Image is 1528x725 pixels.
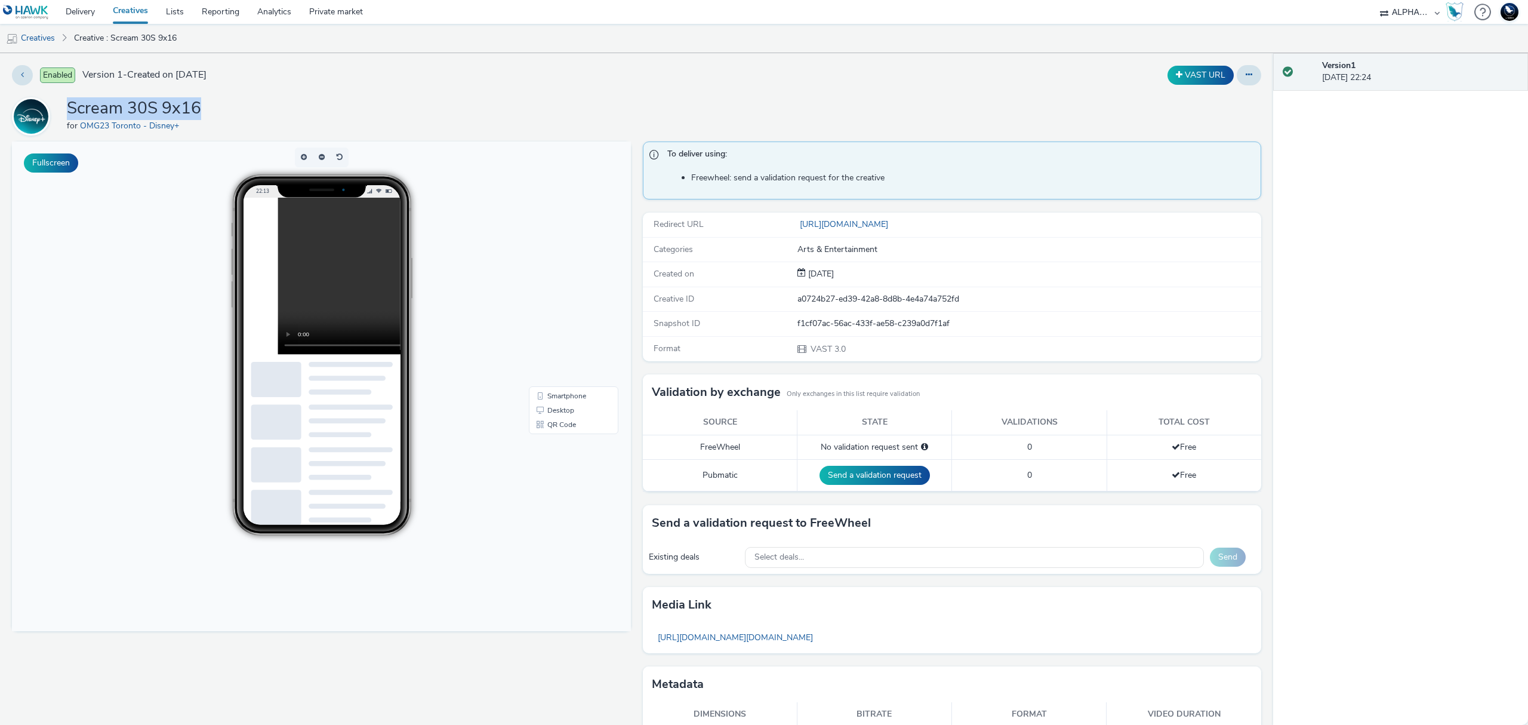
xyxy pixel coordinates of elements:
a: OMG23 Toronto - Disney+ [80,120,184,131]
a: Hawk Academy [1446,2,1468,21]
th: Validations [952,410,1107,435]
h1: Scream 30S 9x16 [67,97,201,120]
div: Arts & Entertainment [797,244,1261,256]
span: Smartphone [535,251,574,258]
span: Redirect URL [654,219,704,230]
span: Creative ID [654,293,694,305]
li: Freewheel: send a validation request for the creative [691,172,1255,184]
span: Select deals... [754,552,804,563]
span: Enabled [40,67,75,83]
span: Snapshot ID [654,318,700,329]
button: Send [1210,548,1246,567]
li: QR Code [519,276,604,290]
div: No validation request sent [803,441,945,453]
img: Support Hawk [1501,3,1518,21]
span: Version 1 - Created on [DATE] [82,68,207,82]
span: 22:13 [244,46,257,53]
div: Please select a deal below and click on Send to send a validation request to FreeWheel. [921,441,928,453]
span: [DATE] [806,268,834,279]
span: Desktop [535,265,562,272]
h3: Media link [652,596,711,614]
span: QR Code [535,279,564,287]
li: Smartphone [519,247,604,262]
th: State [797,410,952,435]
div: Existing deals [649,551,740,563]
a: Creative : Scream 30S 9x16 [68,24,183,53]
span: 0 [1027,441,1032,453]
span: Free [1172,469,1196,481]
a: [URL][DOMAIN_NAME] [797,219,893,230]
div: [DATE] 22:24 [1322,60,1518,84]
div: f1cf07ac-56ac-433f-ae58-c239a0d7f1af [797,318,1261,330]
span: VAST 3.0 [809,343,846,355]
span: To deliver using: [667,148,1249,164]
div: Duplicate the creative as a VAST URL [1165,66,1237,85]
li: Desktop [519,262,604,276]
button: Fullscreen [24,153,78,173]
td: FreeWheel [643,435,797,459]
th: Source [643,410,797,435]
button: VAST URL [1167,66,1234,85]
h3: Validation by exchange [652,383,781,401]
img: mobile [6,33,18,45]
a: OMG23 Toronto - Disney+ [12,110,55,122]
span: Categories [654,244,693,255]
span: Created on [654,268,694,279]
span: Format [654,343,680,354]
button: Send a validation request [820,466,930,485]
h3: Send a validation request to FreeWheel [652,514,871,532]
div: Creation 26 September 2025, 22:24 [806,268,834,280]
td: Pubmatic [643,460,797,491]
span: 0 [1027,469,1032,481]
img: Hawk Academy [1446,2,1464,21]
small: Only exchanges in this list require validation [787,389,920,399]
strong: Version 1 [1322,60,1356,71]
a: [URL][DOMAIN_NAME][DOMAIN_NAME] [652,626,819,649]
img: OMG23 Toronto - Disney+ [14,99,48,134]
div: a0724b27-ed39-42a8-8d8b-4e4a74a752fd [797,293,1261,305]
span: for [67,120,80,131]
span: Free [1172,441,1196,453]
h3: Metadata [652,675,704,693]
th: Total cost [1107,410,1261,435]
img: undefined Logo [3,5,49,20]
